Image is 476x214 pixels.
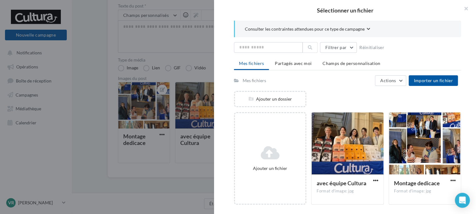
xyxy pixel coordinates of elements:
[394,188,456,194] div: Format d'image: jpg
[380,78,396,83] span: Actions
[275,61,312,66] span: Partagés avec moi
[375,75,406,86] button: Actions
[243,77,266,84] div: Mes fichiers
[317,188,378,194] div: Format d'image: jpg
[357,44,387,51] button: Réinitialiser
[317,180,366,187] span: avec équipe Cultura
[394,180,440,187] span: Montage dedicace
[414,78,453,83] span: Importer un fichier
[237,165,303,172] div: Ajouter un fichier
[455,193,470,208] div: Open Intercom Messenger
[409,75,458,86] button: Importer un fichier
[320,42,357,53] button: Filtrer par
[235,96,305,102] div: Ajouter un dossier
[323,61,380,66] span: Champs de personnalisation
[245,26,370,33] button: Consulter les contraintes attendues pour ce type de campagne
[239,61,264,66] span: Mes fichiers
[245,26,365,32] span: Consulter les contraintes attendues pour ce type de campagne
[224,7,466,13] h2: Sélectionner un fichier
